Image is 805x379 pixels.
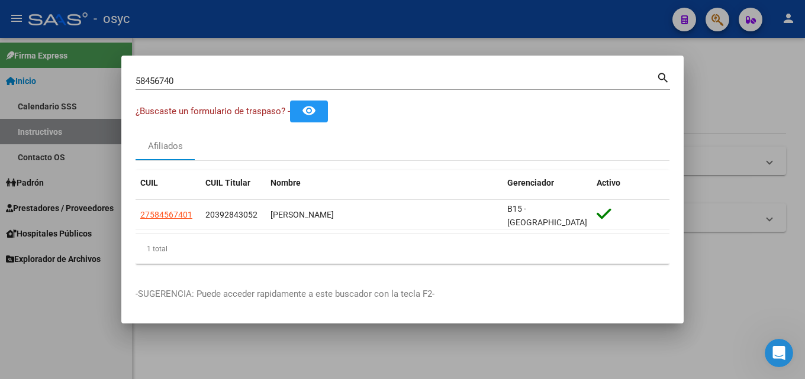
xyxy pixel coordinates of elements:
[205,210,257,219] span: 20392843052
[597,178,620,187] span: Activo
[271,208,498,222] div: [PERSON_NAME]
[136,287,669,301] p: -SUGERENCIA: Puede acceder rapidamente a este buscador con la tecla F2-
[140,178,158,187] span: CUIL
[140,210,192,219] span: 27584567401
[201,170,266,196] datatable-header-cell: CUIL Titular
[507,178,554,187] span: Gerenciador
[148,140,183,153] div: Afiliados
[302,103,316,118] mat-icon: remove_red_eye
[507,204,587,227] span: B15 - [GEOGRAPHIC_DATA]
[136,234,669,264] div: 1 total
[765,339,793,367] iframe: Intercom live chat
[205,178,250,187] span: CUIL Titular
[136,170,201,196] datatable-header-cell: CUIL
[592,170,669,196] datatable-header-cell: Activo
[656,70,670,84] mat-icon: search
[136,106,290,116] span: ¿Buscaste un formulario de traspaso? -
[266,170,503,196] datatable-header-cell: Nombre
[503,170,592,196] datatable-header-cell: Gerenciador
[271,178,301,187] span: Nombre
